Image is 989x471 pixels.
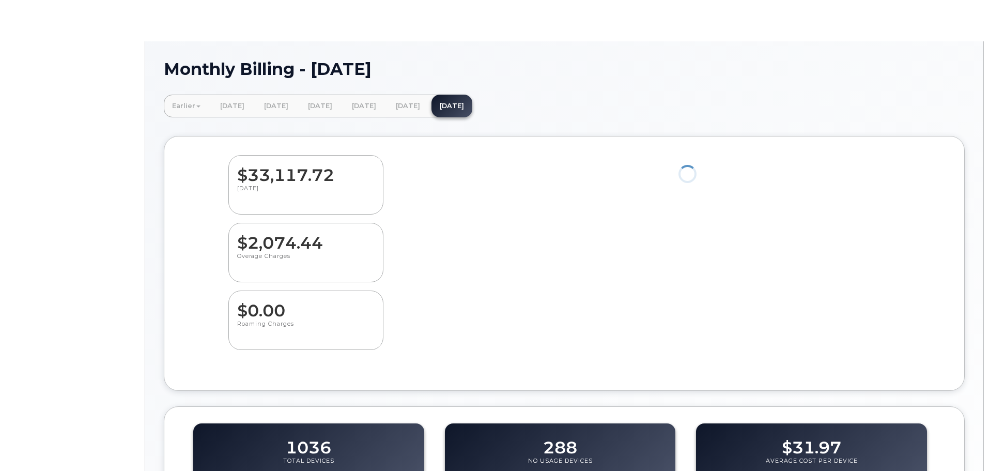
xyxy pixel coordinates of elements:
a: [DATE] [344,95,384,117]
dd: $0.00 [237,291,375,320]
a: [DATE] [300,95,341,117]
p: Overage Charges [237,252,375,271]
dd: 288 [543,428,577,457]
dd: $31.97 [782,428,841,457]
p: Roaming Charges [237,320,375,339]
a: [DATE] [256,95,297,117]
a: [DATE] [431,95,472,117]
h1: Monthly Billing - [DATE] [164,60,965,78]
a: [DATE] [388,95,428,117]
dd: $33,117.72 [237,156,375,185]
p: [DATE] [237,185,375,203]
dd: 1036 [286,428,331,457]
a: [DATE] [212,95,253,117]
a: Earlier [164,95,209,117]
dd: $2,074.44 [237,223,375,252]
